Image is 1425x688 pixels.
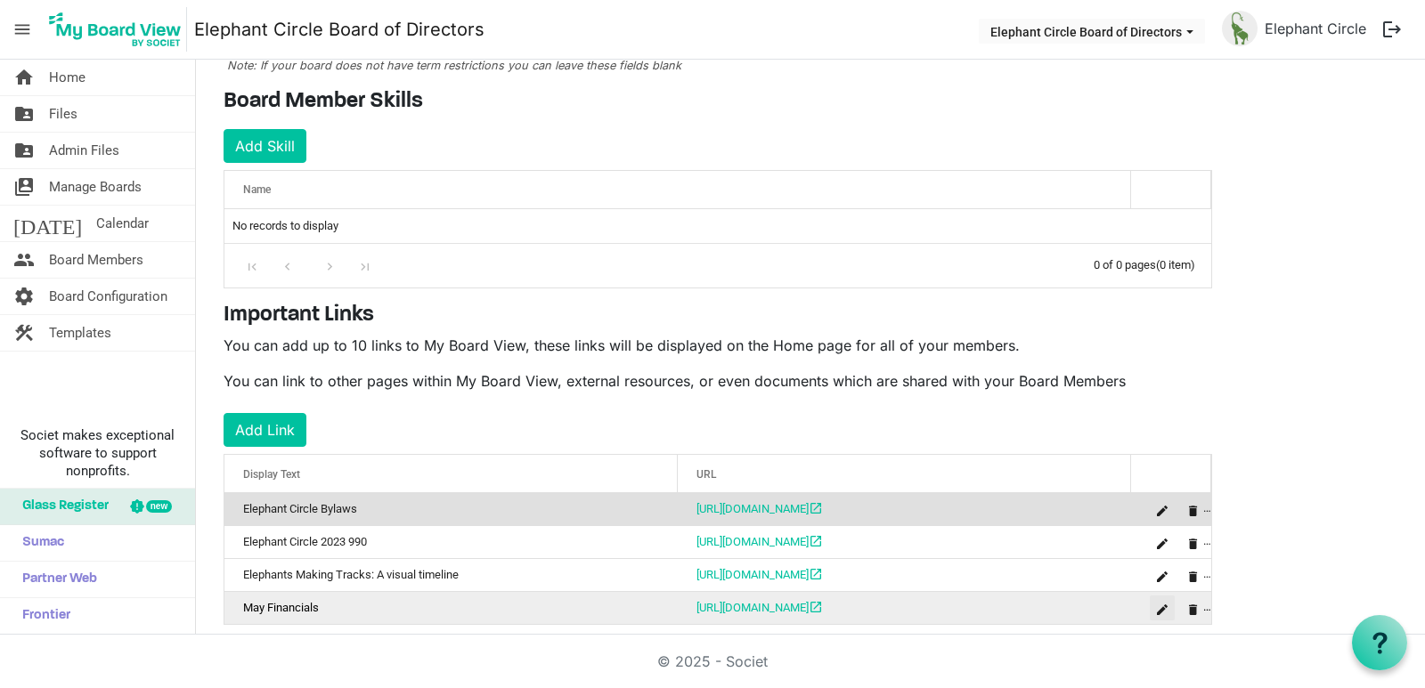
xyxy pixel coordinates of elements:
span: open_in_new [809,534,823,548]
span: construction [13,315,35,351]
h4: Important Links [224,303,1212,328]
p: You can link to other pages within My Board View, external resources, or even documents which are... [224,370,1212,392]
img: ksguIKgsXlcTnv9oGwgSmjgdVYPYvA7o-mldnyHWoZRxOVToadNwQKxzLwSz1ZLAGxkLY1vb1vg-qFEtZehgYg_thumb.png [1222,11,1258,46]
span: people [13,242,35,278]
span: open_in_new [809,600,823,614]
button: Delete [1181,497,1206,522]
div: Go to previous page [275,253,299,278]
td: is Command column column header [1131,493,1211,525]
span: folder_shared [13,96,35,132]
div: Go to last page [353,253,377,278]
span: Board Configuration [49,279,167,314]
span: Note: If your board does not have term restrictions you can leave these fields blank [227,59,681,72]
td: is Command column column header [1131,525,1211,558]
span: settings [13,279,35,314]
span: Templates [49,315,111,351]
span: Files [49,96,77,132]
td: is Command column column header [1131,558,1211,591]
a: [URL][DOMAIN_NAME]open_in_new [696,601,823,614]
span: 0 of 0 pages [1094,258,1156,271]
span: open_in_new [809,567,823,581]
button: Edit [1150,563,1175,587]
a: Elephant Circle Board of Directors [194,12,484,47]
span: Admin Files [49,133,119,168]
span: Manage Boards [49,169,142,205]
p: You can add up to 10 links to My Board View, these links will be displayed on the Home page for a... [224,335,1212,356]
a: My Board View Logo [44,7,194,52]
td: May Financials column header Display Text [224,591,678,624]
td: https://drive.google.com/file/d/1a1QE5ONXSkwTe06Fv_Udt0jl8RJ7Sagj/view?usp=drive_link open_in_new... [678,493,1131,525]
button: Add Skill [224,129,306,163]
button: Delete [1181,563,1206,587]
span: Partner Web [13,562,97,597]
td: is Command column column header [1131,591,1211,624]
button: logout [1373,11,1411,48]
td: No records to display [224,209,1211,243]
span: Board Members [49,242,143,278]
span: [DATE] [13,206,82,241]
span: folder_shared [13,133,35,168]
div: 0 of 0 pages (0 item) [1094,244,1211,282]
button: Delete [1181,595,1206,620]
a: © 2025 - Societ [657,652,768,670]
span: Name [243,183,271,196]
span: open_in_new [809,501,823,515]
a: [URL][DOMAIN_NAME]open_in_new [696,568,823,581]
span: Sumac [13,525,64,561]
a: [URL][DOMAIN_NAME]open_in_new [696,502,823,515]
span: menu [5,12,39,46]
td: https://drive.google.com/open?id=10OC45NfnGXJ1fx2h8__dWruPTYyIR6S2 open_in_new is template cell c... [678,525,1131,558]
button: Edit [1150,595,1175,620]
span: Display Text [243,468,300,481]
td: Elephant Circle 2023 990 column header Display Text [224,525,678,558]
button: Edit [1150,497,1175,522]
span: Frontier [13,598,70,634]
span: (0 item) [1156,258,1195,271]
span: Societ makes exceptional software to support nonprofits. [8,426,187,480]
td: Elephants Making Tracks: A visual timeline column header Display Text [224,558,678,591]
button: Edit [1150,530,1175,554]
span: switch_account [13,169,35,205]
td: https://drive.google.com/drive/folders/10t7SD-naaXOFVOi2Rxezdq11H_qeRRbe?usp=drive_link open_in_n... [678,591,1131,624]
span: Home [49,60,85,95]
span: home [13,60,35,95]
h4: Board Member Skills [224,89,1212,115]
span: URL [696,468,716,481]
span: Calendar [96,206,149,241]
span: Glass Register [13,489,109,524]
button: Add Link [224,413,306,447]
td: https://www.canva.com/design/DAFii5vXBes/1e4ltbaVvnPZ0J9Gh28B2w/view?utm_content=DAFii5vXBes&utm_... [678,558,1131,591]
a: [URL][DOMAIN_NAME]open_in_new [696,535,823,548]
img: My Board View Logo [44,7,187,52]
td: Elephant Circle Bylaws column header Display Text [224,493,678,525]
div: Go to next page [318,253,342,278]
div: Go to first page [240,253,265,278]
button: Elephant Circle Board of Directors dropdownbutton [979,19,1205,44]
button: Delete [1181,530,1206,554]
a: Elephant Circle [1258,11,1373,46]
div: new [146,500,172,513]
